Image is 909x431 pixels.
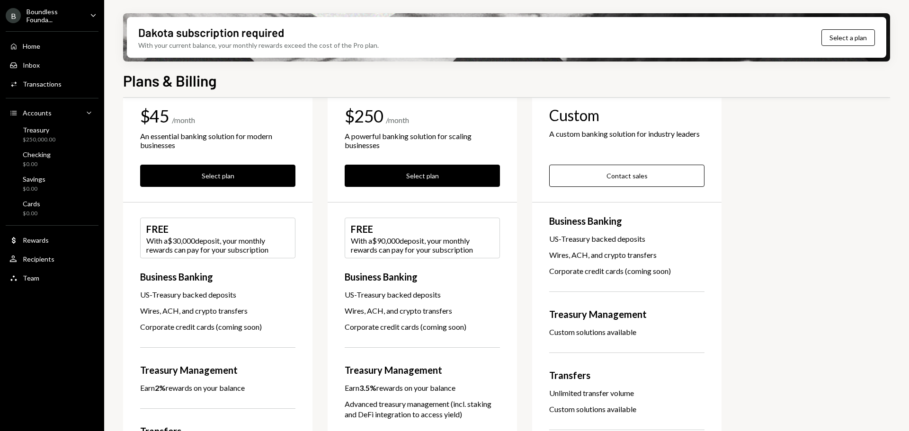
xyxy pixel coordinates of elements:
a: Savings$0.00 [6,172,98,195]
div: Transactions [23,80,62,88]
div: $250 [345,107,383,126]
div: Home [23,42,40,50]
button: Select plan [345,165,500,187]
b: 2% [155,383,166,392]
div: Advanced treasury management (incl. staking and DeFi integration to access yield) [345,399,500,420]
div: Corporate credit cards (coming soon) [140,322,295,332]
div: With a $30,000 deposit, your monthly rewards can pay for your subscription [146,236,289,254]
div: Corporate credit cards (coming soon) [345,322,500,332]
a: Transactions [6,75,98,92]
div: FREE [146,222,289,236]
div: Business Banking [140,270,295,284]
div: Team [23,274,39,282]
div: Corporate credit cards (coming soon) [549,266,704,276]
div: Dakota subscription required [138,25,284,40]
div: Treasury Management [140,363,295,377]
div: An essential banking solution for modern businesses [140,132,295,150]
button: Contact sales [549,165,704,187]
div: / month [386,115,409,125]
div: Rewards [23,236,49,244]
div: $0.00 [23,185,45,193]
b: 3.5% [359,383,376,392]
div: $45 [140,107,169,126]
a: Recipients [6,250,98,267]
div: Business Banking [549,214,704,228]
div: / month [172,115,195,125]
div: Treasury [23,126,55,134]
div: Wires, ACH, and crypto transfers [140,306,295,316]
div: Business Banking [345,270,500,284]
a: Home [6,37,98,54]
div: US-Treasury backed deposits [345,290,500,300]
div: Custom solutions available [549,327,704,337]
div: Savings [23,175,45,183]
div: $0.00 [23,160,51,168]
h1: Plans & Billing [123,71,217,90]
div: B [6,8,21,23]
div: Treasury Management [345,363,500,377]
div: Treasury Management [549,307,704,321]
a: Checking$0.00 [6,148,98,170]
a: Accounts [6,104,98,121]
a: Inbox [6,56,98,73]
div: US-Treasury backed deposits [549,234,704,244]
div: FREE [351,222,494,236]
div: Custom [549,107,704,123]
div: Accounts [23,109,52,117]
div: Wires, ACH, and crypto transfers [549,250,704,260]
div: A powerful banking solution for scaling businesses [345,132,500,150]
div: Boundless Founda... [27,8,82,24]
div: Wires, ACH, and crypto transfers [345,306,500,316]
div: Transfers [549,368,704,382]
div: Earn rewards on your balance [140,383,245,393]
div: Unlimited transfer volume [549,388,704,398]
div: A custom banking solution for industry leaders [549,129,704,138]
div: Earn rewards on your balance [345,383,455,393]
div: With your current balance, your monthly rewards exceed the cost of the Pro plan. [138,40,379,50]
div: Inbox [23,61,40,69]
div: Custom solutions available [549,404,704,414]
div: Checking [23,150,51,158]
a: Cards$0.00 [6,197,98,220]
div: $250,000.00 [23,136,55,144]
div: Recipients [23,255,54,263]
div: US-Treasury backed deposits [140,290,295,300]
a: Team [6,269,98,286]
a: Rewards [6,231,98,248]
div: With a $90,000 deposit, your monthly rewards can pay for your subscription [351,236,494,254]
div: $0.00 [23,210,40,218]
button: Select plan [140,165,295,187]
button: Select a plan [821,29,875,46]
a: Treasury$250,000.00 [6,123,98,146]
div: Cards [23,200,40,208]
